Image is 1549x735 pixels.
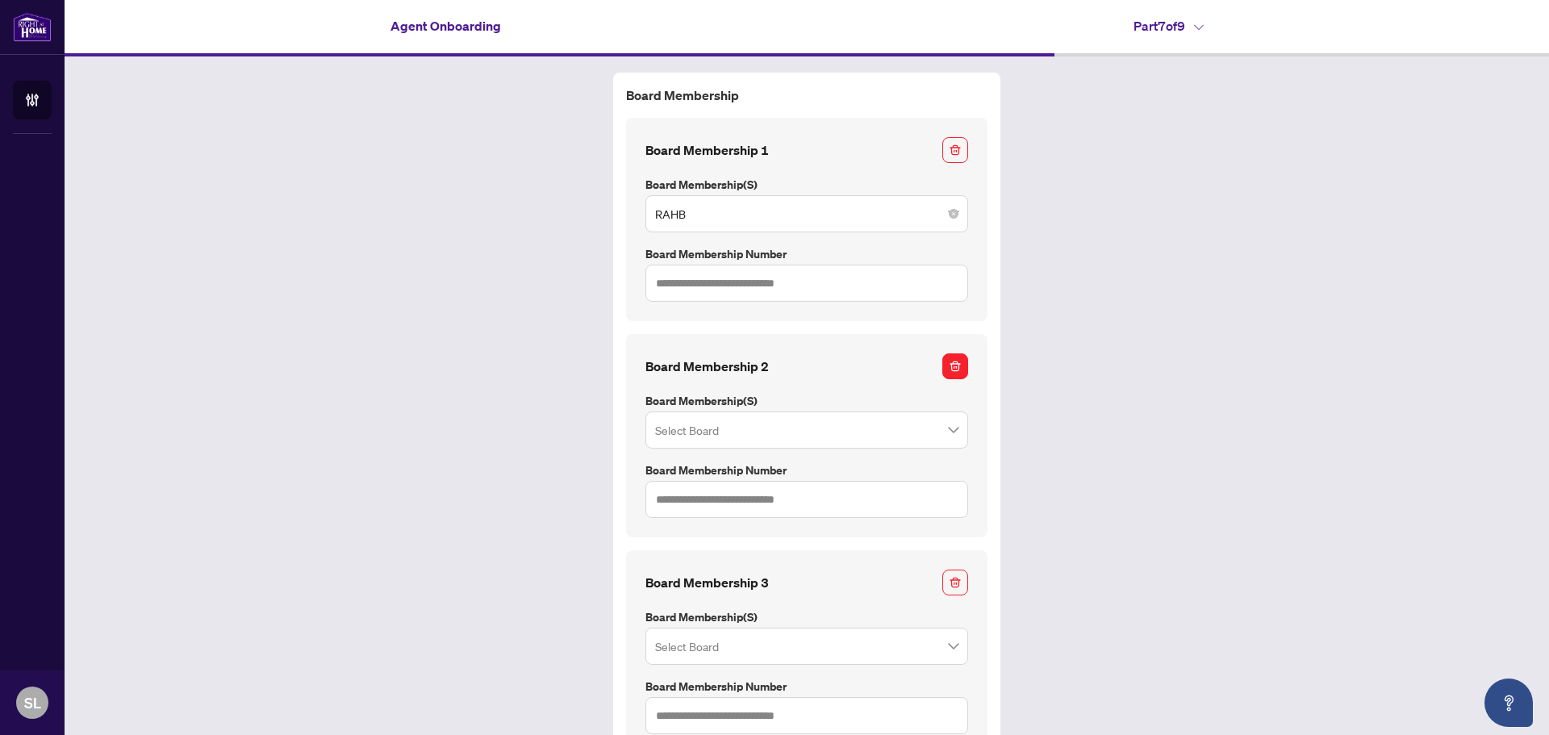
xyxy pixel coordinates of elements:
label: Board Membership Number [645,678,968,695]
button: Open asap [1484,679,1533,727]
span: RAHB [655,198,958,229]
h4: Board Membership 1 [645,140,769,160]
label: Board Membership(s) [645,176,968,194]
h4: Part 7 of 9 [1134,16,1204,35]
label: Board Membership Number [645,245,968,263]
span: close-circle [949,209,958,219]
h4: Board Membership 2 [645,357,769,376]
h4: Board Membership 3 [645,573,769,592]
label: Board Membership(s) [645,392,968,410]
h4: Agent Onboarding [390,16,501,35]
label: Board Membership Number [645,461,968,479]
h4: Board Membership [626,86,987,105]
span: SL [24,691,41,714]
img: logo [13,12,52,42]
label: Board Membership(s) [645,608,968,626]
